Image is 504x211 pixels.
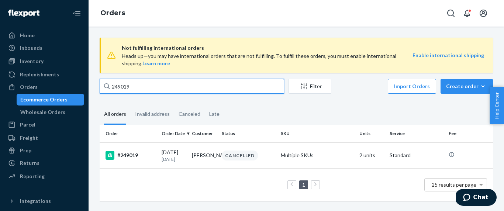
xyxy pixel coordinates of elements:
div: Inventory [20,58,44,65]
td: 2 units [356,142,387,168]
iframe: Opens a widget where you can chat to one of our agents [456,189,497,207]
a: Replenishments [4,69,84,80]
button: Open account menu [476,6,491,21]
button: Create order [441,79,493,94]
a: Enable international shipping [412,52,484,58]
a: Inventory [4,55,84,67]
span: 25 results per page [432,181,476,188]
div: Ecommerce Orders [20,96,68,103]
button: Close Navigation [69,6,84,21]
div: Freight [20,134,38,142]
div: Home [20,32,35,39]
div: Reporting [20,173,45,180]
th: Status [219,125,278,142]
th: Fee [446,125,493,142]
button: Help Center [490,87,504,124]
a: Page 1 is your current page [301,181,307,188]
a: Prep [4,145,84,156]
th: SKU [278,125,356,142]
div: Customer [192,130,216,136]
a: Reporting [4,170,84,182]
div: Integrations [20,197,51,205]
div: Inbounds [20,44,42,52]
a: Parcel [4,119,84,131]
div: Parcel [20,121,35,128]
div: Orders [20,83,38,91]
th: Service [387,125,446,142]
span: Heads up—you may have international orders that are not fulfilling. To fulfill these orders, you ... [122,53,396,66]
a: Inbounds [4,42,84,54]
div: Prep [20,147,31,154]
div: Wholesale Orders [20,108,65,116]
div: All orders [104,104,126,125]
div: #249019 [106,151,156,160]
div: Canceled [179,104,200,124]
button: Integrations [4,195,84,207]
a: Freight [4,132,84,144]
div: CANCELLED [222,151,258,160]
th: Order Date [159,125,189,142]
a: Learn more [142,60,170,66]
a: Home [4,30,84,41]
input: Search orders [100,79,284,94]
button: Open Search Box [443,6,458,21]
div: [DATE] [162,149,186,162]
th: Order [100,125,159,142]
div: Replenishments [20,71,59,78]
img: Flexport logo [8,10,39,17]
a: Wholesale Orders [17,106,84,118]
button: Import Orders [388,79,436,94]
th: Units [356,125,387,142]
a: Returns [4,157,84,169]
div: Returns [20,159,39,167]
span: Not fulfilling international orders [122,44,412,52]
a: Orders [4,81,84,93]
a: Ecommerce Orders [17,94,84,106]
p: [DATE] [162,156,186,162]
p: Standard [390,152,443,159]
a: Orders [100,9,125,17]
ol: breadcrumbs [94,3,131,24]
td: Multiple SKUs [278,142,356,168]
div: Late [209,104,220,124]
td: [PERSON_NAME] [189,142,219,168]
button: Open notifications [460,6,474,21]
div: Create order [446,83,487,90]
div: Filter [289,83,331,90]
div: Invalid address [135,104,170,124]
button: Filter [289,79,331,94]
